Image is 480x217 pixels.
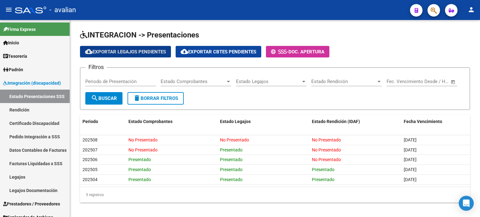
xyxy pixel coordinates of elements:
span: [DATE] [404,167,417,172]
button: -Doc. Apertura [266,46,329,57]
span: No Presentado [312,137,341,142]
span: Doc. Apertura [288,49,324,55]
datatable-header-cell: Estado Legajos [217,115,309,128]
span: [DATE] [404,147,417,152]
datatable-header-cell: Periodo [80,115,126,128]
span: 202505 [82,167,97,172]
span: [DATE] [404,177,417,182]
span: Presentado [220,147,242,152]
button: Open calendar [450,78,457,86]
span: [DATE] [404,157,417,162]
datatable-header-cell: Estado Rendición (IDAF) [309,115,401,128]
button: Borrar Filtros [127,92,184,105]
span: No Presentado [128,147,157,152]
span: [DATE] [404,137,417,142]
span: No Presentado [312,157,341,162]
span: Padrón [3,66,23,73]
span: 202504 [82,177,97,182]
span: Exportar Cbtes Pendientes [181,49,256,55]
span: - avalian [49,3,76,17]
button: Exportar Legajos Pendientes [80,46,171,57]
span: Borrar Filtros [133,96,178,101]
span: Exportar Legajos Pendientes [85,49,166,55]
datatable-header-cell: Estado Comprobantes [126,115,218,128]
datatable-header-cell: Fecha Vencimiento [401,115,470,128]
span: Estado Legajos [236,79,301,84]
span: Presentado [220,177,242,182]
span: Presentado [220,167,242,172]
mat-icon: delete [133,94,141,102]
input: Fecha inicio [387,79,412,84]
span: 202507 [82,147,97,152]
span: Prestadores / Proveedores [3,200,60,207]
mat-icon: menu [5,6,12,13]
span: Estado Comprobantes [161,79,226,84]
mat-icon: person [467,6,475,13]
span: INTEGRACION -> Presentaciones [80,31,199,39]
span: Presentado [312,167,334,172]
span: Fecha Vencimiento [404,119,442,124]
h3: Filtros [85,63,107,72]
div: 5 registros [80,187,470,203]
input: Fecha fin [417,79,448,84]
span: Presentado [220,157,242,162]
span: Estado Legajos [220,119,251,124]
span: Presentado [128,157,151,162]
span: 202508 [82,137,97,142]
span: No Presentado [312,147,341,152]
span: - [271,49,288,55]
span: Estado Rendición [311,79,376,84]
div: Open Intercom Messenger [459,196,474,211]
span: Periodo [82,119,98,124]
button: Exportar Cbtes Pendientes [176,46,261,57]
span: Tesorería [3,53,27,60]
span: Estado Comprobantes [128,119,172,124]
span: No Presentado [220,137,249,142]
span: Firma Express [3,26,36,33]
span: Estado Rendición (IDAF) [312,119,360,124]
span: Buscar [91,96,117,101]
mat-icon: search [91,94,98,102]
span: 202506 [82,157,97,162]
span: Inicio [3,39,19,46]
mat-icon: cloud_download [181,48,188,55]
mat-icon: cloud_download [85,48,92,55]
span: No Presentado [128,137,157,142]
button: Buscar [85,92,122,105]
span: Integración (discapacidad) [3,80,61,86]
span: Presentado [128,167,151,172]
span: Presentado [312,177,334,182]
span: Presentado [128,177,151,182]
